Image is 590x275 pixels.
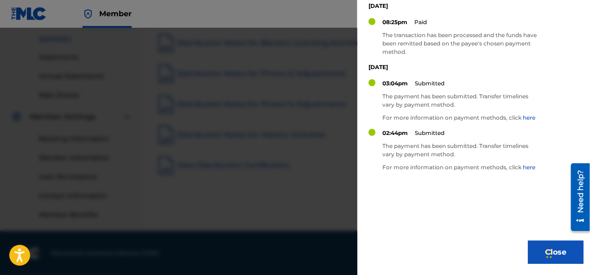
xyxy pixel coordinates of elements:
p: Submitted [415,129,444,137]
iframe: Resource Center [564,160,590,235]
a: here [523,164,535,171]
p: Submitted [415,79,444,88]
iframe: Chat Widget [544,230,590,275]
p: The payment has been submitted. Transfer timelines vary by payment method. [382,92,540,109]
span: Member [99,8,132,19]
p: For more information on payment methods, click [382,114,540,122]
img: MLC Logo [11,7,47,20]
p: [DATE] [368,63,540,71]
p: 02:44pm [382,129,408,137]
p: 03:04pm [382,79,408,88]
p: For more information on payment methods, click [382,163,540,172]
p: The payment has been submitted. Transfer timelines vary by payment method. [382,142,540,159]
img: Top Rightsholder [82,8,94,19]
p: The transaction has been processed and the funds have been remitted based on the payee's chosen p... [382,31,540,56]
button: Close [528,241,584,264]
a: here [523,114,535,121]
div: Drag [546,240,552,268]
